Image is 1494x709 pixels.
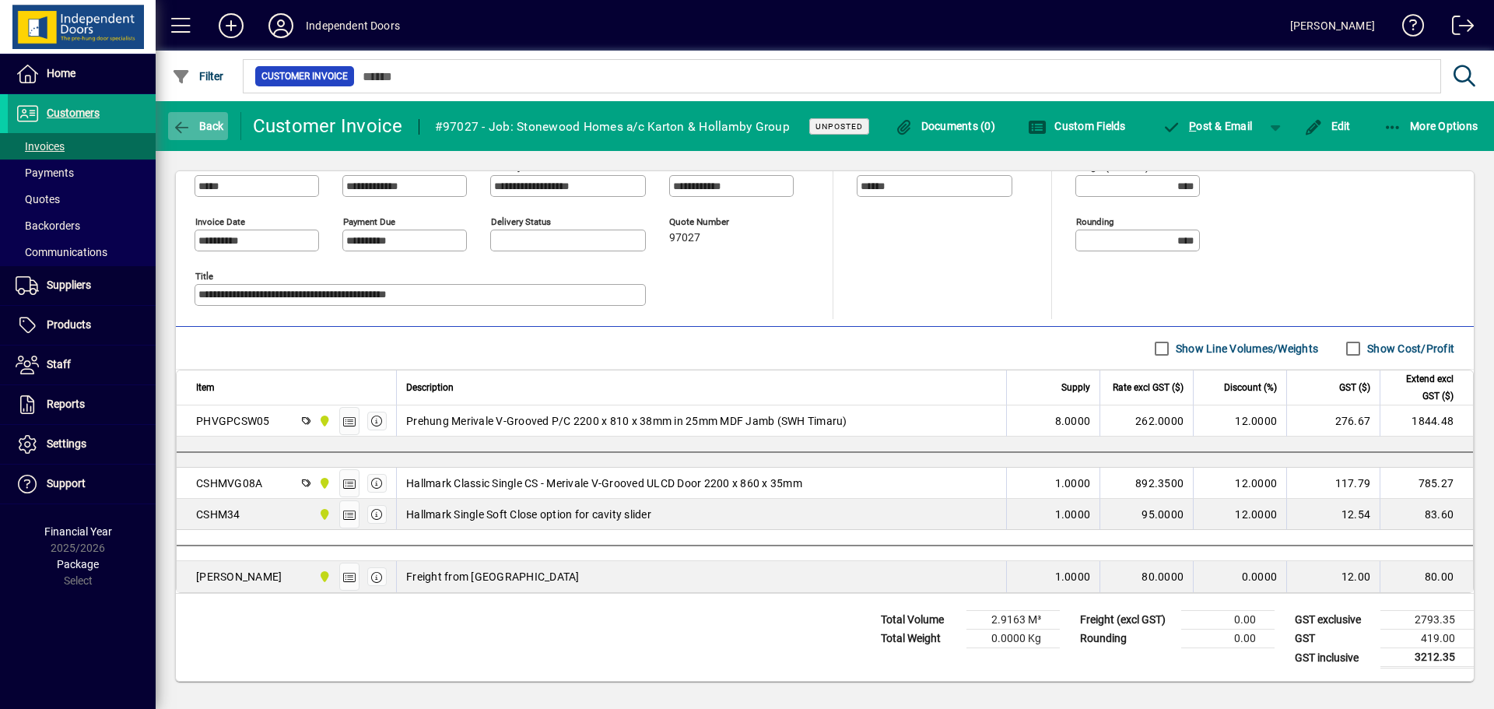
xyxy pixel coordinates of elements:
a: Home [8,54,156,93]
td: 2.9163 M³ [966,611,1060,630]
span: Supply [1061,379,1090,396]
span: Discount (%) [1224,379,1277,396]
app-page-header-button: Back [156,112,241,140]
a: Settings [8,425,156,464]
a: Products [8,306,156,345]
td: 0.00 [1181,630,1275,648]
span: Custom Fields [1028,120,1126,132]
mat-label: Delivery status [491,216,551,227]
div: 80.0000 [1110,569,1184,584]
div: CSHM34 [196,507,240,522]
a: Suppliers [8,266,156,305]
td: 3212.35 [1380,648,1474,668]
mat-label: Title [195,271,213,282]
label: Show Line Volumes/Weights [1173,341,1318,356]
mat-label: Rounding [1076,216,1113,227]
span: Settings [47,437,86,450]
td: 1844.48 [1380,405,1473,437]
div: CSHMVG08A [196,476,262,491]
button: Edit [1300,112,1355,140]
span: Edit [1304,120,1351,132]
button: Profile [256,12,306,40]
td: 276.67 [1286,405,1380,437]
span: Suppliers [47,279,91,291]
span: GST ($) [1339,379,1370,396]
button: More Options [1380,112,1482,140]
td: 12.0000 [1193,499,1286,530]
span: Rate excl GST ($) [1113,379,1184,396]
td: 12.0000 [1193,405,1286,437]
td: 785.27 [1380,468,1473,499]
span: 1.0000 [1055,476,1091,491]
span: 97027 [669,232,700,244]
span: Home [47,67,75,79]
span: Reports [47,398,85,410]
button: Add [206,12,256,40]
a: Reports [8,385,156,424]
a: Knowledge Base [1391,3,1425,54]
span: P [1189,120,1196,132]
label: Show Cost/Profit [1364,341,1454,356]
td: 419.00 [1380,630,1474,648]
span: Timaru [314,475,332,492]
span: Customers [47,107,100,119]
button: Documents (0) [890,112,999,140]
td: Total Volume [873,611,966,630]
a: Quotes [8,186,156,212]
a: Support [8,465,156,504]
td: 2793.35 [1380,611,1474,630]
span: Timaru [314,568,332,585]
span: Hallmark Single Soft Close option for cavity slider [406,507,651,522]
div: 95.0000 [1110,507,1184,522]
a: Invoices [8,133,156,160]
a: Logout [1440,3,1475,54]
td: 117.79 [1286,468,1380,499]
mat-label: Invoice date [195,216,245,227]
span: Documents (0) [894,120,995,132]
span: Unposted [815,121,863,132]
span: Item [196,379,215,396]
a: Staff [8,346,156,384]
div: [PERSON_NAME] [1290,13,1375,38]
span: Timaru [314,412,332,430]
td: GST exclusive [1287,611,1380,630]
td: GST inclusive [1287,648,1380,668]
div: [PERSON_NAME] [196,569,282,584]
td: Total Weight [873,630,966,648]
td: 12.54 [1286,499,1380,530]
span: Invoices [16,140,65,153]
span: Hallmark Classic Single CS - Merivale V-Grooved ULCD Door 2200 x 860 x 35mm [406,476,802,491]
span: Extend excl GST ($) [1390,370,1454,405]
td: GST [1287,630,1380,648]
span: Customer Invoice [261,68,348,84]
mat-label: Payment due [343,216,395,227]
span: 8.0000 [1055,413,1091,429]
span: Filter [172,70,224,82]
a: Backorders [8,212,156,239]
button: Post & Email [1155,112,1261,140]
span: Staff [47,358,71,370]
div: 892.3500 [1110,476,1184,491]
span: Back [172,120,224,132]
span: Support [47,477,86,490]
td: 83.60 [1380,499,1473,530]
td: Rounding [1072,630,1181,648]
a: Communications [8,239,156,265]
a: Payments [8,160,156,186]
span: Prehung Merivale V-Grooved P/C 2200 x 810 x 38mm in 25mm MDF Jamb (SWH Timaru) [406,413,847,429]
div: #97027 - Job: Stonewood Homes a/c Karton & Hollamby Group [435,114,790,139]
span: Description [406,379,454,396]
span: 1.0000 [1055,507,1091,522]
span: Quote number [669,217,763,227]
td: 0.0000 [1193,561,1286,592]
span: ost & Email [1163,120,1253,132]
span: Financial Year [44,525,112,538]
span: Timaru [314,506,332,523]
span: 1.0000 [1055,569,1091,584]
td: 0.0000 Kg [966,630,1060,648]
span: Backorders [16,219,80,232]
span: Package [57,558,99,570]
td: 12.00 [1286,561,1380,592]
button: Filter [168,62,228,90]
td: 0.00 [1181,611,1275,630]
